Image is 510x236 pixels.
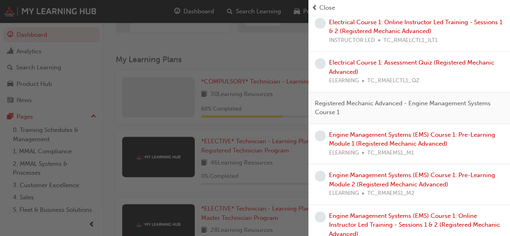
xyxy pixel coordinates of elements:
[315,130,326,141] span: learningRecordVerb_NONE-icon
[312,3,507,13] button: prev-iconClose
[315,58,326,69] span: learningRecordVerb_NONE-icon
[329,131,495,148] a: Engine Management Systems (EMS) Course 1: Pre-Learning Module 1 (Registered Mechanic Advanced)
[367,148,414,158] span: TC_RMAEMS1_M1
[315,211,326,222] span: learningRecordVerb_NONE-icon
[329,59,494,75] a: Electrical Course 1: Assessment Quiz (Registered Mechanic Advanced)
[329,76,359,86] span: ELEARNING
[367,189,414,198] span: TC_RMAEMS1_M2
[315,99,497,117] span: Registered Mechanic Advanced - Engine Management Systems Course 1
[315,171,326,182] span: learningRecordVerb_NONE-icon
[319,3,335,13] span: Close
[312,3,318,13] span: prev-icon
[367,76,419,86] span: TC_RMAELCTL1_QZ
[315,18,326,29] span: learningRecordVerb_NONE-icon
[383,36,438,45] span: TC_RMAELCTL1_ILT1
[329,171,495,188] a: Engine Management Systems (EMS) Course 1: Pre-Learning Module 2 (Registered Mechanic Advanced)
[329,36,375,45] span: INSTRUCTOR LED
[329,148,359,158] span: ELEARNING
[329,189,359,198] span: ELEARNING
[329,19,502,35] a: Electrical Course 1: Online Instructor Led Training - Sessions 1 & 2 (Registered Mechanic Advanced)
